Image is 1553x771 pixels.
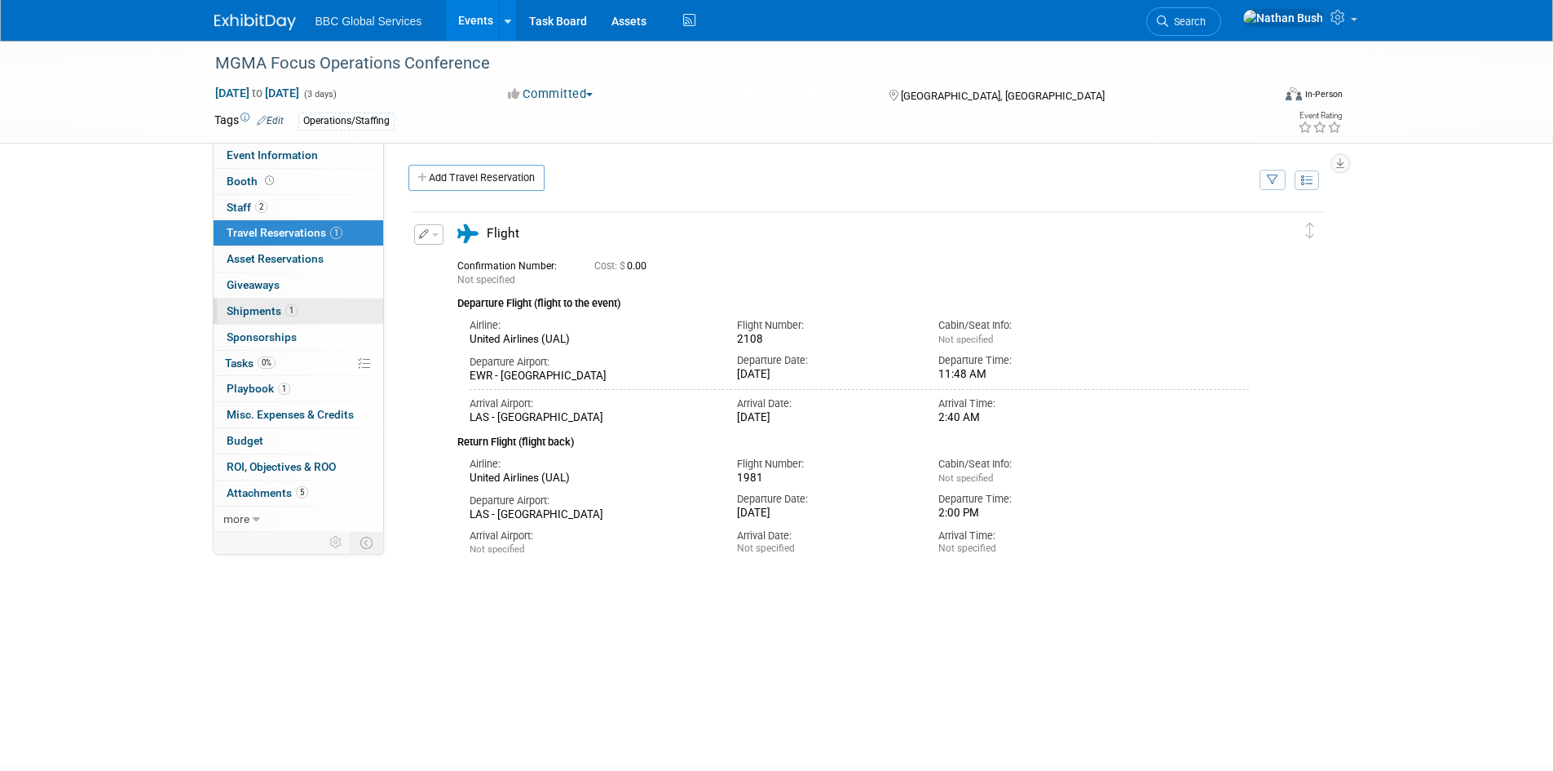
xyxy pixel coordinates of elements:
span: Attachments [227,486,308,499]
span: Budget [227,434,263,447]
div: Flight Number: [737,318,914,333]
span: 0% [258,357,276,369]
span: Not specified [938,472,993,484]
span: to [249,86,265,100]
div: EWR - [GEOGRAPHIC_DATA] [470,370,713,383]
a: more [214,507,383,532]
div: Event Format [1176,85,1343,109]
div: Arrival Airport: [470,529,713,543]
span: Booth not reserved yet [262,175,277,187]
a: Misc. Expenses & Credits [214,402,383,428]
span: Flight [487,226,519,241]
div: In-Person [1304,88,1343,100]
span: 0.00 [594,260,653,272]
span: Not specified [457,274,515,286]
div: 11:48 AM [938,368,1115,382]
a: Search [1146,7,1221,36]
div: Departure Airport: [470,494,713,508]
div: Operations/Staffing [298,113,395,130]
span: Not specified [470,543,524,555]
a: Tasks0% [214,351,383,376]
span: Cost: $ [594,260,627,272]
span: Booth [227,175,277,188]
span: more [223,512,249,525]
td: Toggle Event Tabs [350,532,383,553]
span: Giveaways [227,278,280,291]
a: Add Travel Reservation [408,165,545,191]
div: Flight Number: [737,457,914,472]
span: Not specified [938,334,993,345]
div: [DATE] [737,411,914,425]
img: Format-Inperson.png [1286,87,1302,100]
a: Budget [214,428,383,454]
a: Travel Reservations1 [214,220,383,246]
span: Asset Reservations [227,252,324,265]
div: Arrival Time: [938,529,1115,543]
div: 2:00 PM [938,507,1115,521]
div: Airline: [470,457,713,472]
a: ROI, Objectives & ROO [214,454,383,480]
span: Travel Reservations [227,226,342,239]
div: Arrival Airport: [470,397,713,411]
div: MGMA Focus Operations Conference [210,49,1247,78]
span: (3 days) [302,89,337,100]
div: [DATE] [737,368,914,382]
span: Search [1168,16,1206,28]
div: [DATE] [737,507,914,521]
i: Flight [457,224,479,243]
div: LAS - [GEOGRAPHIC_DATA] [470,411,713,425]
a: Staff2 [214,195,383,220]
div: 1981 [737,472,914,485]
a: Booth [214,169,383,194]
span: BBC Global Services [315,15,422,28]
span: ROI, Objectives & ROO [227,460,336,473]
td: Personalize Event Tab Strip [322,532,351,553]
div: Departure Airport: [470,355,713,370]
td: Tags [214,112,284,131]
span: 1 [285,304,298,317]
div: Departure Date: [737,492,914,507]
span: Tasks [225,357,276,370]
a: Playbook1 [214,376,383,401]
a: Sponsorships [214,325,383,350]
div: Confirmation Number: [457,255,570,273]
div: Departure Time: [938,492,1115,507]
div: 2108 [737,333,914,347]
i: Click and drag to move item [1306,223,1314,239]
span: 2 [255,201,267,213]
span: Event Information [227,148,318,162]
div: Cabin/Seat Info: [938,318,1115,333]
div: Departure Time: [938,353,1115,368]
span: Sponsorships [227,330,297,343]
span: Staff [227,201,267,214]
div: Arrival Time: [938,397,1115,411]
div: Not specified [938,543,1115,555]
a: Shipments1 [214,299,383,324]
div: Airline: [470,318,713,333]
div: 2:40 AM [938,411,1115,425]
img: Nathan Bush [1242,9,1324,27]
span: 1 [278,383,290,395]
span: Misc. Expenses & Credits [227,408,354,421]
div: Arrival Date: [737,529,914,543]
div: Return Flight (flight back) [457,425,1250,450]
span: [GEOGRAPHIC_DATA], [GEOGRAPHIC_DATA] [901,90,1105,102]
span: Playbook [227,382,290,395]
span: [DATE] [DATE] [214,86,300,100]
div: United Airlines (UAL) [470,333,713,347]
a: Edit [257,115,284,126]
a: Attachments5 [214,481,383,506]
a: Giveaways [214,273,383,298]
i: Filter by Traveler [1267,175,1278,186]
div: Departure Date: [737,353,914,368]
div: Event Rating [1298,112,1342,120]
button: Committed [502,86,599,103]
div: LAS - [GEOGRAPHIC_DATA] [470,508,713,522]
a: Asset Reservations [214,246,383,272]
span: Shipments [227,304,298,317]
a: Event Information [214,143,383,168]
div: United Airlines (UAL) [470,472,713,485]
div: Arrival Date: [737,397,914,411]
span: 5 [296,486,308,498]
div: Departure Flight (flight to the event) [457,287,1250,312]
